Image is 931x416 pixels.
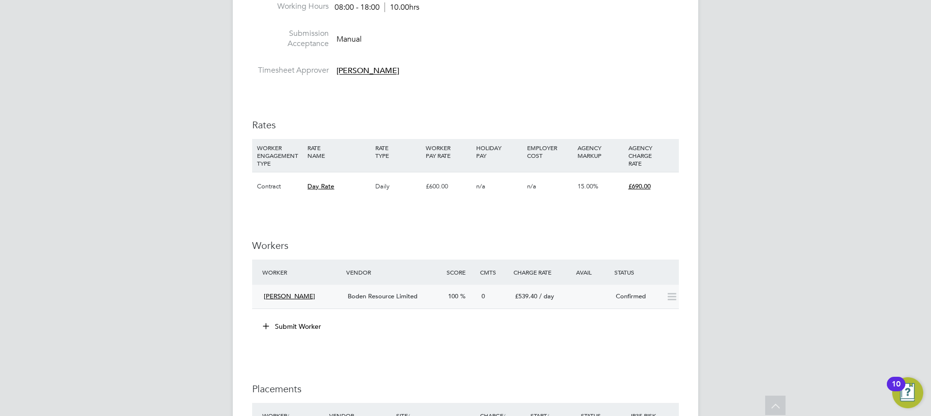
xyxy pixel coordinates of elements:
[252,239,679,252] h3: Workers
[539,292,554,300] span: / day
[255,139,305,172] div: WORKER ENGAGEMENT TYPE
[525,139,575,164] div: EMPLOYER COST
[892,384,900,397] div: 10
[612,289,662,305] div: Confirmed
[612,263,679,281] div: Status
[562,263,612,281] div: Avail
[385,2,419,12] span: 10.00hrs
[474,139,524,164] div: HOLIDAY PAY
[423,139,474,164] div: WORKER PAY RATE
[373,172,423,200] div: Daily
[256,319,329,334] button: Submit Worker
[252,383,679,395] h3: Placements
[252,1,329,12] label: Working Hours
[527,182,536,190] span: n/a
[335,2,419,13] div: 08:00 - 18:00
[344,263,444,281] div: Vendor
[892,377,923,408] button: Open Resource Center, 10 new notifications
[626,139,676,172] div: AGENCY CHARGE RATE
[578,182,598,190] span: 15.00%
[337,34,362,44] span: Manual
[264,292,315,300] span: [PERSON_NAME]
[444,263,478,281] div: Score
[448,292,458,300] span: 100
[252,119,679,131] h3: Rates
[255,172,305,200] div: Contract
[478,263,511,281] div: Cmts
[476,182,485,190] span: n/a
[575,139,626,164] div: AGENCY MARKUP
[348,292,417,300] span: Boden Resource Limited
[482,292,485,300] span: 0
[252,65,329,76] label: Timesheet Approver
[373,139,423,164] div: RATE TYPE
[423,172,474,200] div: £600.00
[252,29,329,49] label: Submission Acceptance
[337,66,399,76] span: [PERSON_NAME]
[305,139,372,164] div: RATE NAME
[511,263,562,281] div: Charge Rate
[307,182,334,190] span: Day Rate
[260,263,344,281] div: Worker
[628,182,651,190] span: £690.00
[515,292,537,300] span: £539.40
